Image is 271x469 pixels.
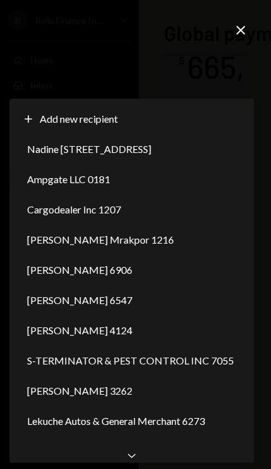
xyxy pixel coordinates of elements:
span: [PERSON_NAME] 3262 [27,383,132,398]
span: Add new recipient [40,111,118,127]
span: Cargodealer Inc 1207 [27,202,121,217]
span: Nadine [STREET_ADDRESS] [27,142,151,157]
span: [PERSON_NAME] 6906 [27,263,132,278]
span: [PERSON_NAME] 5078 [27,444,132,459]
span: [PERSON_NAME] Mrakpor 1216 [27,232,174,247]
span: Ampgate LLC 0181 [27,172,110,187]
span: [PERSON_NAME] 6547 [27,293,132,308]
span: [PERSON_NAME] 4124 [27,323,132,338]
span: Lekuche Autos & General Merchant 6273 [27,414,205,429]
span: S-TERMINATOR & PEST CONTROL INC 7055 [27,353,234,368]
